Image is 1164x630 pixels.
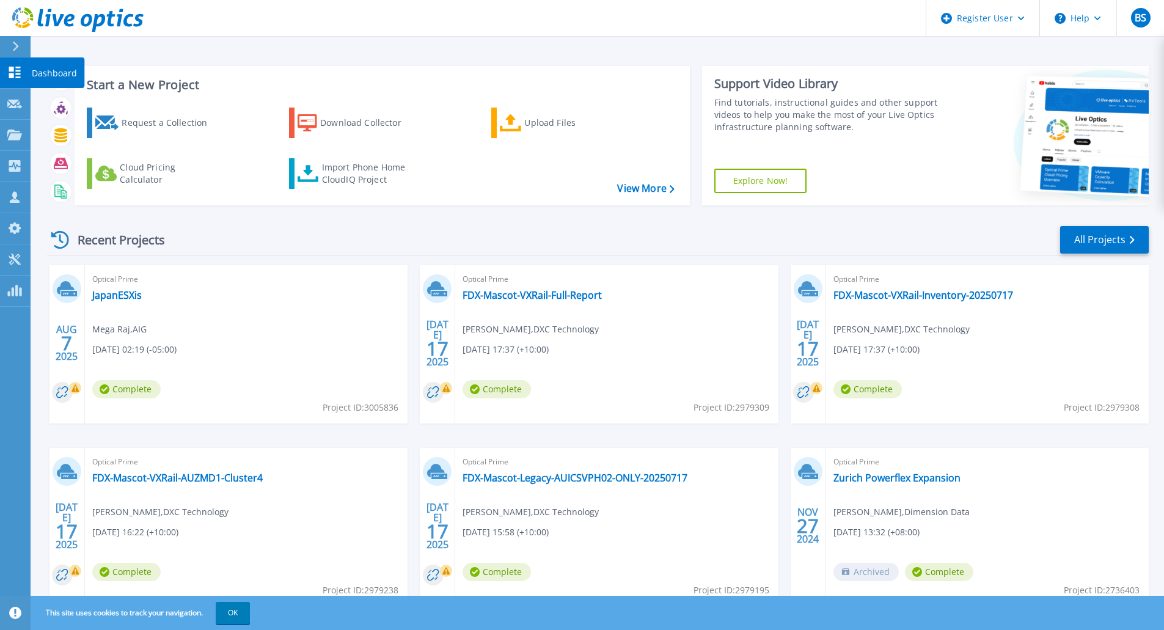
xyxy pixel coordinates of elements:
div: Upload Files [524,111,622,135]
a: FDX-Mascot-VXRail-Inventory-20250717 [833,289,1013,301]
span: This site uses cookies to track your navigation. [34,602,250,624]
div: [DATE] 2025 [426,321,449,365]
span: 17 [797,343,819,354]
span: 7 [61,338,72,348]
span: [PERSON_NAME] , DXC Technology [833,323,970,336]
span: Optical Prime [463,273,771,286]
a: Zurich Powerflex Expansion [833,472,961,484]
div: [DATE] 2025 [426,504,449,548]
span: BS [1135,13,1146,23]
a: All Projects [1060,226,1149,254]
span: Mega Raj , AIG [92,323,147,336]
a: Explore Now! [714,169,807,193]
span: [PERSON_NAME] , DXC Technology [463,323,599,336]
span: [DATE] 17:37 (+10:00) [833,343,920,356]
a: Upload Files [491,108,628,138]
span: Complete [833,380,902,398]
div: Cloud Pricing Calculator [120,161,218,186]
span: Complete [92,380,161,398]
span: Project ID: 2979238 [323,584,398,597]
span: Optical Prime [833,273,1141,286]
div: [DATE] 2025 [796,321,819,365]
div: Recent Projects [47,225,181,255]
span: [DATE] 15:58 (+10:00) [463,526,549,539]
div: Import Phone Home CloudIQ Project [322,161,417,186]
span: 17 [426,526,448,537]
span: Optical Prime [833,455,1141,469]
div: NOV 2024 [796,504,819,548]
span: Complete [905,563,973,581]
span: [DATE] 13:32 (+08:00) [833,526,920,539]
span: 17 [56,526,78,537]
span: Optical Prime [92,273,400,286]
a: View More [617,183,674,194]
span: Optical Prime [463,455,771,469]
span: Project ID: 2979195 [694,584,769,597]
span: Complete [463,380,531,398]
div: [DATE] 2025 [55,504,78,548]
div: Support Video Library [714,76,942,92]
div: Request a Collection [122,111,219,135]
span: Project ID: 2736403 [1064,584,1140,597]
span: 27 [797,521,819,531]
div: Find tutorials, instructional guides and other support videos to help you make the most of your L... [714,97,942,133]
span: Project ID: 2979308 [1064,401,1140,414]
span: Complete [463,563,531,581]
a: FDX-Mascot-VXRail-AUZMD1-Cluster4 [92,472,263,484]
div: AUG 2025 [55,321,78,365]
a: Cloud Pricing Calculator [87,158,223,189]
div: Download Collector [320,111,418,135]
span: [DATE] 02:19 (-05:00) [92,343,177,356]
span: Complete [92,563,161,581]
p: Dashboard [32,57,77,89]
span: 17 [426,343,448,354]
button: OK [216,602,250,624]
span: [PERSON_NAME] , Dimension Data [833,505,970,519]
span: [PERSON_NAME] , DXC Technology [463,505,599,519]
h3: Start a New Project [87,78,674,92]
a: JapanESXis [92,289,142,301]
span: [DATE] 17:37 (+10:00) [463,343,549,356]
a: FDX-Mascot-VXRail-Full-Report [463,289,602,301]
a: Download Collector [289,108,425,138]
span: [PERSON_NAME] , DXC Technology [92,505,229,519]
span: [DATE] 16:22 (+10:00) [92,526,178,539]
span: Project ID: 2979309 [694,401,769,414]
a: FDX-Mascot-Legacy-AUICSVPH02-ONLY-20250717 [463,472,687,484]
span: Archived [833,563,899,581]
a: Request a Collection [87,108,223,138]
span: Project ID: 3005836 [323,401,398,414]
span: Optical Prime [92,455,400,469]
